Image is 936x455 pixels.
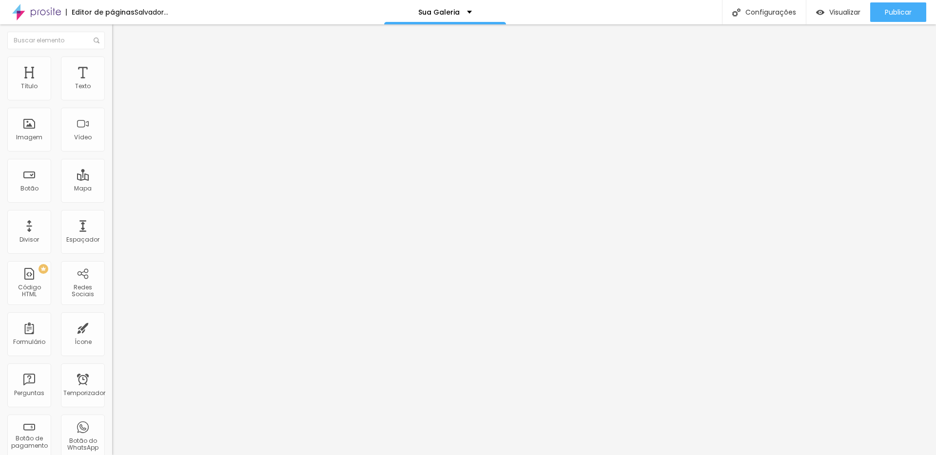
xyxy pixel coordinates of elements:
font: Botão de pagamento [11,434,48,449]
font: Botão [20,184,39,192]
font: Redes Sociais [72,283,94,298]
input: Buscar elemento [7,32,105,49]
font: Código HTML [18,283,41,298]
font: Vídeo [74,133,92,141]
font: Perguntas [14,389,44,397]
font: Sua Galeria [418,7,460,17]
font: Botão do WhatsApp [67,436,98,452]
font: Configurações [745,7,796,17]
font: Divisor [19,235,39,244]
font: Mapa [74,184,92,192]
font: Salvador... [135,7,168,17]
img: Ícone [732,8,741,17]
iframe: Editor [112,24,936,455]
font: Ícone [75,338,92,346]
img: Ícone [94,38,99,43]
button: Visualizar [806,2,870,22]
font: Imagem [16,133,42,141]
font: Publicar [885,7,912,17]
font: Temporizador [63,389,105,397]
img: view-1.svg [816,8,824,17]
font: Texto [75,82,91,90]
font: Editor de páginas [72,7,135,17]
button: Publicar [870,2,926,22]
font: Visualizar [829,7,860,17]
font: Formulário [13,338,45,346]
font: Espaçador [66,235,99,244]
font: Título [21,82,38,90]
